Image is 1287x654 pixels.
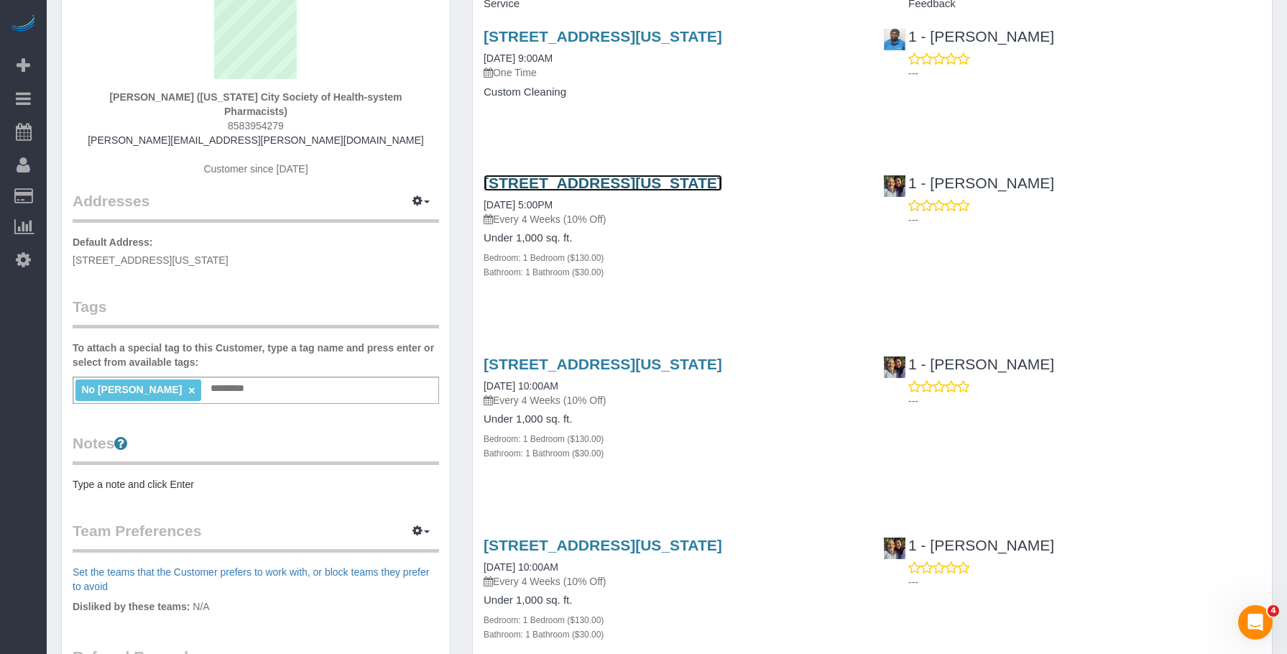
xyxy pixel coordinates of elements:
[484,199,553,211] a: [DATE] 5:00PM
[884,175,905,197] img: 1 - Xiomara Inga
[188,384,195,397] a: ×
[81,384,182,395] span: No [PERSON_NAME]
[883,28,1054,45] a: 1 - [PERSON_NAME]
[73,341,439,369] label: To attach a special tag to this Customer, type a tag name and press enter or select from availabl...
[484,52,553,64] a: [DATE] 9:00AM
[484,212,862,226] p: Every 4 Weeks (10% Off)
[73,254,229,266] span: [STREET_ADDRESS][US_STATE]
[193,601,209,612] span: N/A
[484,574,862,589] p: Every 4 Weeks (10% Off)
[484,65,862,80] p: One Time
[908,394,1261,408] p: ---
[484,232,862,244] h4: Under 1,000 sq. ft.
[484,253,604,263] small: Bedroom: 1 Bedroom ($130.00)
[908,66,1261,80] p: ---
[109,91,402,117] strong: [PERSON_NAME] ([US_STATE] City Society of Health-system Pharmacists)
[73,566,429,592] a: Set the teams that the Customer prefers to work with, or block teams they prefer to avoid
[883,537,1054,553] a: 1 - [PERSON_NAME]
[484,86,862,98] h4: Custom Cleaning
[1238,605,1273,640] iframe: Intercom live chat
[484,28,722,45] a: [STREET_ADDRESS][US_STATE]
[73,235,153,249] label: Default Address:
[484,175,722,191] a: [STREET_ADDRESS][US_STATE]
[73,296,439,328] legend: Tags
[908,213,1261,227] p: ---
[484,356,722,372] a: [STREET_ADDRESS][US_STATE]
[484,413,862,425] h4: Under 1,000 sq. ft.
[9,14,37,34] img: Automaid Logo
[1268,605,1279,617] span: 4
[88,134,424,146] a: [PERSON_NAME][EMAIL_ADDRESS][PERSON_NAME][DOMAIN_NAME]
[484,393,862,407] p: Every 4 Weeks (10% Off)
[484,561,558,573] a: [DATE] 10:00AM
[484,537,722,553] a: [STREET_ADDRESS][US_STATE]
[73,520,439,553] legend: Team Preferences
[883,356,1054,372] a: 1 - [PERSON_NAME]
[884,356,905,378] img: 1 - Xiomara Inga
[883,175,1054,191] a: 1 - [PERSON_NAME]
[484,434,604,444] small: Bedroom: 1 Bedroom ($130.00)
[908,575,1261,589] p: ---
[203,163,308,175] span: Customer since [DATE]
[484,448,604,459] small: Bathroom: 1 Bathroom ($30.00)
[884,538,905,559] img: 1 - Xiomara Inga
[484,615,604,625] small: Bedroom: 1 Bedroom ($130.00)
[73,477,439,492] pre: Type a note and click Enter
[884,29,905,50] img: 1 - Noufoh Sodandji
[228,120,284,132] span: 8583954279
[73,599,190,614] label: Disliked by these teams:
[484,380,558,392] a: [DATE] 10:00AM
[484,594,862,607] h4: Under 1,000 sq. ft.
[484,630,604,640] small: Bathroom: 1 Bathroom ($30.00)
[73,433,439,465] legend: Notes
[484,267,604,277] small: Bathroom: 1 Bathroom ($30.00)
